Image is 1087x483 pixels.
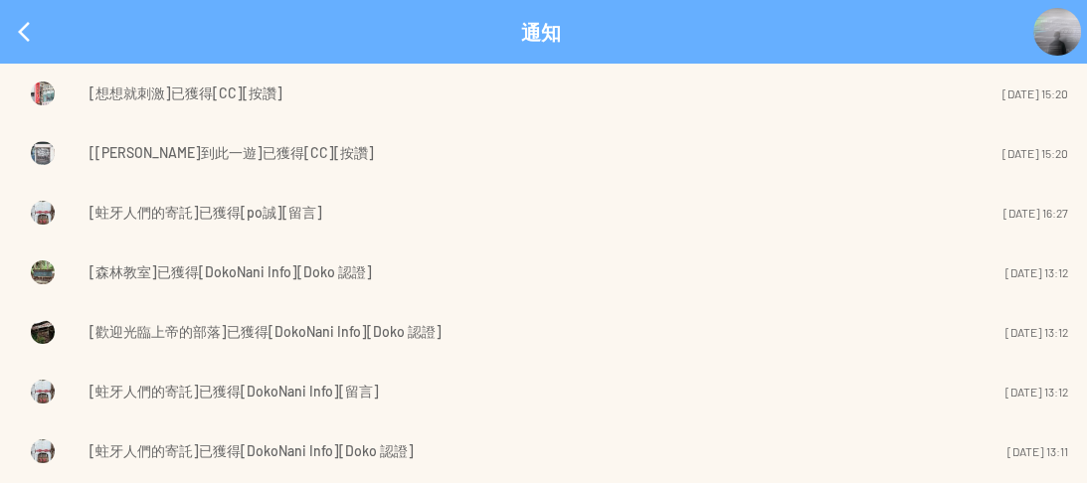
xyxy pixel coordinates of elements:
img: Visruth.jpg not found [31,380,55,403]
img: Visruth.jpg not found [31,439,55,463]
img: Visruth.jpg not found [1033,8,1081,56]
span: [DATE] 13:12 [1005,265,1068,279]
span: [DATE] 13:12 [1005,325,1068,339]
img: Visruth.jpg not found [31,260,55,284]
span: [DATE] 13:11 [1007,444,1068,458]
span: [DATE] 15:20 [1002,146,1068,160]
span: [歡迎光臨上帝的部落]已獲得[DokoNani Info][Doko 認證] [90,320,442,344]
p: 通知 [521,20,561,44]
span: [蛀牙人們的寄託]已獲得[po誠][留言] [90,201,322,225]
img: Visruth.jpg not found [31,201,55,225]
img: Visruth.jpg not found [31,320,55,344]
span: [DATE] 13:12 [1005,385,1068,399]
img: Visruth.jpg not found [31,81,55,105]
img: Visruth.jpg not found [31,141,55,165]
span: [蛀牙人們的寄託]已獲得[DokoNani Info][留言] [90,380,379,403]
span: [蛀牙人們的寄託]已獲得[DokoNani Info][Doko 認證] [90,439,414,463]
span: [DATE] 15:20 [1002,86,1068,100]
span: [DATE] 16:27 [1003,206,1068,220]
span: [森林教室]已獲得[DokoNani Info][Doko 認證] [90,260,372,284]
span: [想想就刺激]已獲得[CC][按讚] [90,81,282,105]
span: [[PERSON_NAME]到此一遊]已獲得[CC][按讚] [90,141,374,165]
